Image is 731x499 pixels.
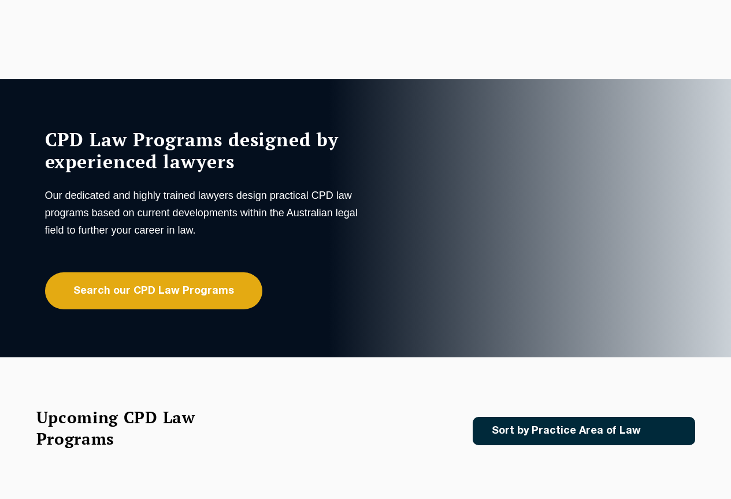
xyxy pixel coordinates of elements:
[36,406,224,449] h2: Upcoming CPD Law Programs
[45,272,262,309] a: Search our CPD Law Programs
[45,187,363,239] p: Our dedicated and highly trained lawyers design practical CPD law programs based on current devel...
[45,128,363,172] h1: CPD Law Programs designed by experienced lawyers
[473,417,695,445] a: Sort by Practice Area of Law
[659,426,673,436] img: Icon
